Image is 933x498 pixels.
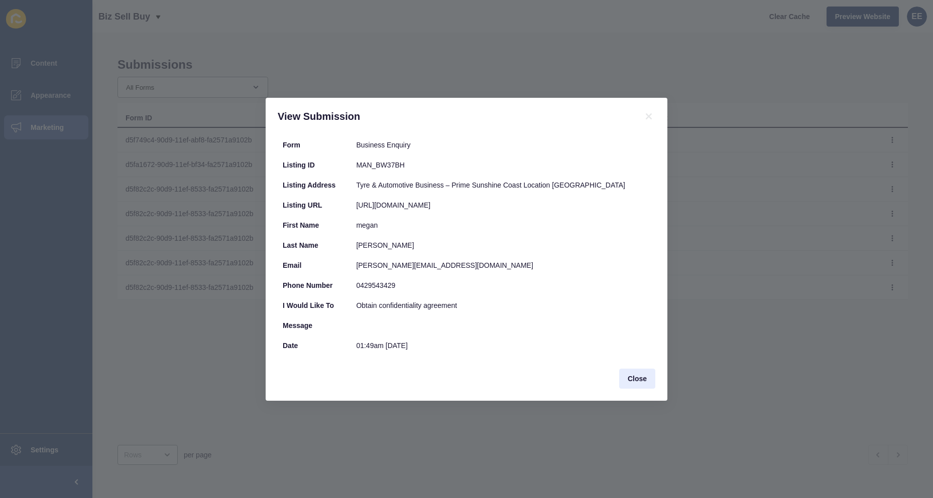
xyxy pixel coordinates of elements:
[283,241,318,249] b: Last Name
[356,280,650,290] div: 0429543429
[283,342,298,350] b: Date
[283,221,319,229] b: First Name
[619,369,655,389] button: Close
[283,281,333,289] b: Phone Number
[356,260,650,270] div: [PERSON_NAME][EMAIL_ADDRESS][DOMAIN_NAME]
[283,181,335,189] b: Listing Address
[356,342,407,350] time: 01:49am [DATE]
[278,110,630,123] h1: View Submission
[283,301,334,309] b: I would like to
[283,161,315,169] b: Listing ID
[356,160,650,170] div: MAN_BW37BH
[283,201,322,209] b: Listing URL
[283,261,301,269] b: Email
[628,374,647,384] span: Close
[283,141,300,149] b: Form
[356,140,650,150] div: Business Enquiry
[356,240,650,250] div: [PERSON_NAME]
[356,300,650,310] div: Obtain confidentiality agreement
[283,321,312,329] b: Message
[356,180,650,190] div: Tyre & Automotive Business – Prime Sunshine Coast Location [GEOGRAPHIC_DATA]
[356,220,650,230] div: megan
[356,200,650,210] div: [URL][DOMAIN_NAME]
